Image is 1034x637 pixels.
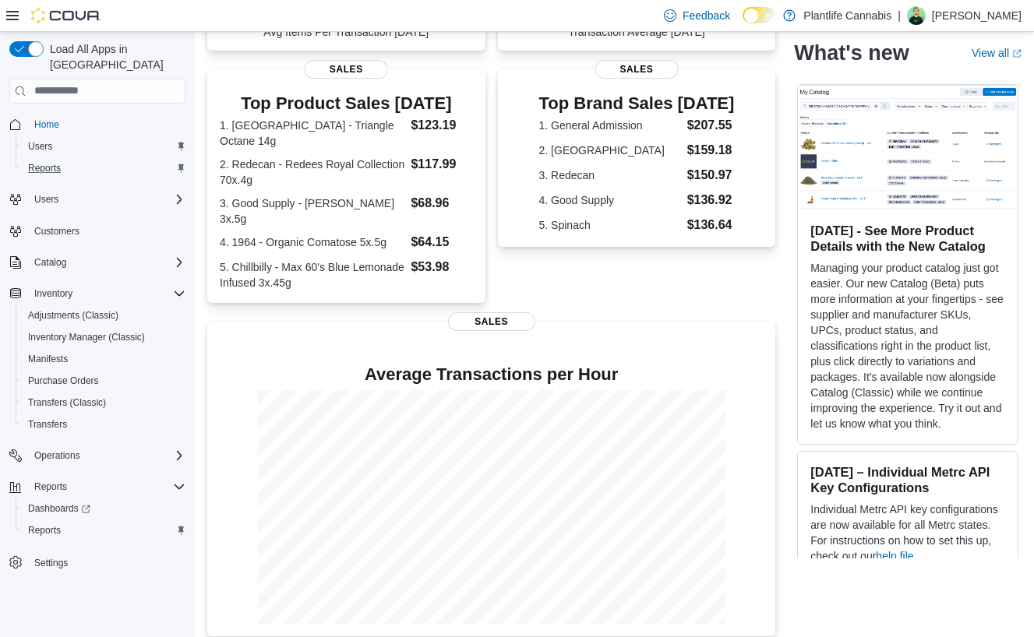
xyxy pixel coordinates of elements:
[539,217,681,233] dt: 5. Spinach
[44,41,185,72] span: Load All Apps in [GEOGRAPHIC_DATA]
[539,167,681,183] dt: 3. Redecan
[22,328,151,347] a: Inventory Manager (Classic)
[22,521,185,540] span: Reports
[22,306,125,325] a: Adjustments (Classic)
[28,477,73,496] button: Reports
[28,309,118,322] span: Adjustments (Classic)
[28,552,185,572] span: Settings
[34,225,79,238] span: Customers
[16,326,192,348] button: Inventory Manager (Classic)
[28,115,65,134] a: Home
[595,60,678,79] span: Sales
[34,557,68,569] span: Settings
[687,216,735,234] dd: $136.64
[22,499,185,518] span: Dashboards
[28,418,67,431] span: Transfers
[539,118,681,133] dt: 1. General Admission
[16,157,192,179] button: Reports
[810,223,1005,255] h3: [DATE] - See More Product Details with the New Catalog
[16,519,192,541] button: Reports
[22,350,74,368] a: Manifests
[9,107,185,614] nav: Complex example
[22,159,67,178] a: Reports
[16,370,192,392] button: Purchase Orders
[22,499,97,518] a: Dashboards
[411,155,472,174] dd: $117.99
[22,371,105,390] a: Purchase Orders
[16,392,192,414] button: Transfers (Classic)
[683,8,730,23] span: Feedback
[34,256,66,269] span: Catalog
[3,220,192,242] button: Customers
[28,190,185,209] span: Users
[28,446,86,465] button: Operations
[28,284,185,303] span: Inventory
[22,371,185,390] span: Purchase Orders
[411,116,472,135] dd: $123.19
[28,253,72,272] button: Catalog
[3,113,192,135] button: Home
[220,234,404,250] dt: 4. 1964 - Organic Comatose 5x.5g
[28,554,74,572] a: Settings
[687,116,735,135] dd: $207.55
[34,449,80,462] span: Operations
[28,140,52,153] span: Users
[3,445,192,466] button: Operations
[3,476,192,498] button: Reports
[22,350,185,368] span: Manifests
[1012,49,1022,58] svg: External link
[539,94,735,113] h3: Top Brand Sales [DATE]
[220,259,404,290] dt: 5. Chillbilly - Max 60's Blue Lemonade Infused 3x.45g
[810,502,1005,565] p: Individual Metrc API key configurations are now available for all Metrc states. For instructions ...
[16,414,192,435] button: Transfers
[3,188,192,210] button: Users
[22,137,58,156] a: Users
[305,60,388,79] span: Sales
[28,222,86,241] a: Customers
[28,396,106,409] span: Transfers (Classic)
[220,195,404,227] dt: 3. Good Supply - [PERSON_NAME] 3x.5g
[22,159,185,178] span: Reports
[31,8,101,23] img: Cova
[22,415,73,434] a: Transfers
[28,524,61,537] span: Reports
[539,143,681,158] dt: 2. [GEOGRAPHIC_DATA]
[34,193,58,206] span: Users
[539,192,681,208] dt: 4. Good Supply
[28,477,185,496] span: Reports
[411,258,472,276] dd: $53.98
[16,348,192,370] button: Manifests
[28,221,185,241] span: Customers
[743,7,775,23] input: Dark Mode
[810,465,1005,496] h3: [DATE] – Individual Metrc API Key Configurations
[28,353,68,365] span: Manifests
[28,284,79,303] button: Inventory
[28,190,65,209] button: Users
[932,6,1022,25] p: [PERSON_NAME]
[16,135,192,157] button: Users
[16,498,192,519] a: Dashboards
[794,40,909,65] h2: What's new
[28,502,90,515] span: Dashboards
[16,304,192,326] button: Adjustments (Classic)
[220,94,473,113] h3: Top Product Sales [DATE]
[3,283,192,304] button: Inventory
[34,480,67,493] span: Reports
[687,141,735,160] dd: $159.18
[22,393,112,412] a: Transfers (Classic)
[22,415,185,434] span: Transfers
[22,393,185,412] span: Transfers (Classic)
[220,118,404,149] dt: 1. [GEOGRAPHIC_DATA] - Triangle Octane 14g
[34,287,72,300] span: Inventory
[28,253,185,272] span: Catalog
[3,551,192,573] button: Settings
[810,261,1005,432] p: Managing your product catalog just got easier. Our new Catalog (Beta) puts more information at yo...
[907,6,926,25] div: Brad Christensen
[22,306,185,325] span: Adjustments (Classic)
[28,375,99,387] span: Purchase Orders
[3,252,192,273] button: Catalog
[448,312,535,331] span: Sales
[28,331,145,343] span: Inventory Manager (Classic)
[411,233,472,252] dd: $64.15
